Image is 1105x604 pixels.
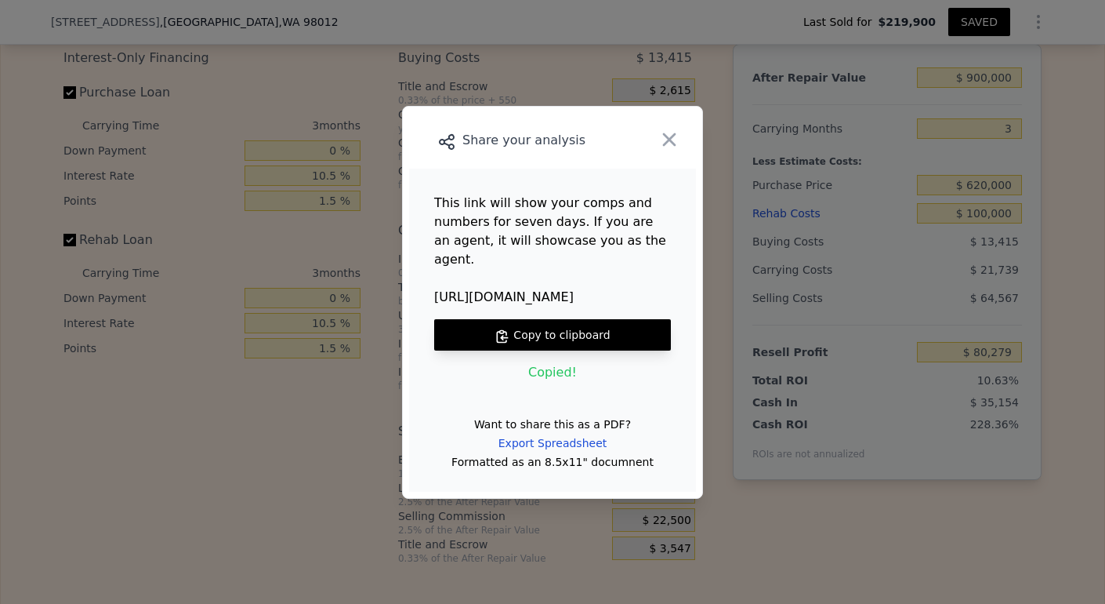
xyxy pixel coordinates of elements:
div: Export Spreadsheet [486,429,619,457]
span: [URL][DOMAIN_NAME] [434,288,671,307]
div: Want to share this as a PDF? [474,420,631,429]
div: Formatted as an 8.5x11" documnent [451,457,654,467]
div: Copied! [434,351,671,395]
div: Share your analysis [409,129,639,151]
main: This link will show your comps and numbers for seven days. If you are an agent, it will showcase ... [409,169,696,492]
button: Copy to clipboard [434,319,671,351]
